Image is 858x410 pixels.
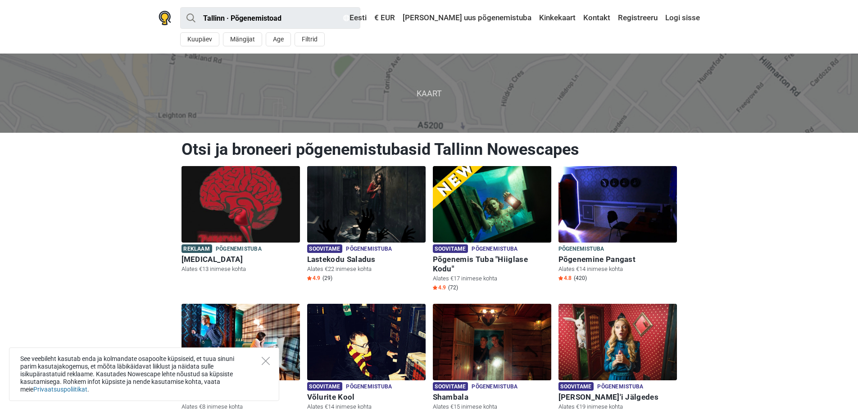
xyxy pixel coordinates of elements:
[597,382,643,392] span: Põgenemistuba
[346,382,392,392] span: Põgenemistuba
[558,255,677,264] h6: Põgenemine Pangast
[182,244,212,253] span: Reklaam
[307,304,426,380] img: Võlurite Kool
[182,265,300,273] p: Alates €13 inimese kohta
[182,255,300,264] h6: [MEDICAL_DATA]
[180,7,360,29] input: proovi “Tallinn”
[433,392,551,402] h6: Shambala
[400,10,534,26] a: [PERSON_NAME] uus põgenemistuba
[472,244,518,254] span: Põgenemistuba
[433,275,551,283] p: Alates €17 inimese kohta
[616,10,660,26] a: Registreeru
[558,392,677,402] h6: [PERSON_NAME]'i Jälgedes
[182,304,300,380] img: Sherlock Holmes
[558,304,677,380] img: Alice'i Jälgedes
[216,244,262,254] span: Põgenemistuba
[223,32,262,46] button: Mängijat
[433,382,468,391] span: Soovitame
[307,255,426,264] h6: Lastekodu Saladus
[433,255,551,274] h6: Põgenemis Tuba "Hiiglase Kodu"
[307,166,426,284] a: Lastekodu Saladus Soovitame Põgenemistuba Lastekodu Saladus Alates €22 inimese kohta Star4.9 (29)
[322,275,332,282] span: (29)
[266,32,291,46] button: Age
[433,304,551,380] img: Shambala
[9,347,279,401] div: See veebileht kasutab enda ja kolmandate osapoolte küpsiseid, et tuua sinuni parim kasutajakogemu...
[558,276,563,280] img: Star
[182,166,300,243] img: Paranoia
[262,357,270,365] button: Close
[558,166,677,243] img: Põgenemine Pangast
[341,10,369,26] a: Eesti
[433,166,551,243] img: Põgenemis Tuba "Hiiglase Kodu"
[558,265,677,273] p: Alates €14 inimese kohta
[558,244,604,254] span: Põgenemistuba
[343,15,350,21] img: Eesti
[537,10,578,26] a: Kinkekaart
[307,244,343,253] span: Soovitame
[307,166,426,243] img: Lastekodu Saladus
[581,10,613,26] a: Kontakt
[433,284,446,291] span: 4.9
[558,382,594,391] span: Soovitame
[180,32,219,46] button: Kuupäev
[448,284,458,291] span: (72)
[307,382,343,391] span: Soovitame
[433,166,551,293] a: Põgenemis Tuba "Hiiglase Kodu" Soovitame Põgenemistuba Põgenemis Tuba "Hiiglase Kodu" Alates €17 ...
[472,382,518,392] span: Põgenemistuba
[295,32,325,46] button: Filtrid
[307,392,426,402] h6: Võlurite Kool
[433,285,437,290] img: Star
[182,140,677,159] h1: Otsi ja broneeri põgenemistubasid Tallinn Nowescapes
[346,244,392,254] span: Põgenemistuba
[182,166,300,275] a: Paranoia Reklaam Põgenemistuba [MEDICAL_DATA] Alates €13 inimese kohta
[433,244,468,253] span: Soovitame
[33,386,87,393] a: Privaatsuspoliitikat
[159,11,171,25] img: Nowescape logo
[307,276,312,280] img: Star
[307,275,320,282] span: 4.9
[574,275,587,282] span: (420)
[372,10,397,26] a: € EUR
[307,265,426,273] p: Alates €22 inimese kohta
[558,275,572,282] span: 4.8
[558,166,677,284] a: Põgenemine Pangast Põgenemistuba Põgenemine Pangast Alates €14 inimese kohta Star4.8 (420)
[663,10,700,26] a: Logi sisse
